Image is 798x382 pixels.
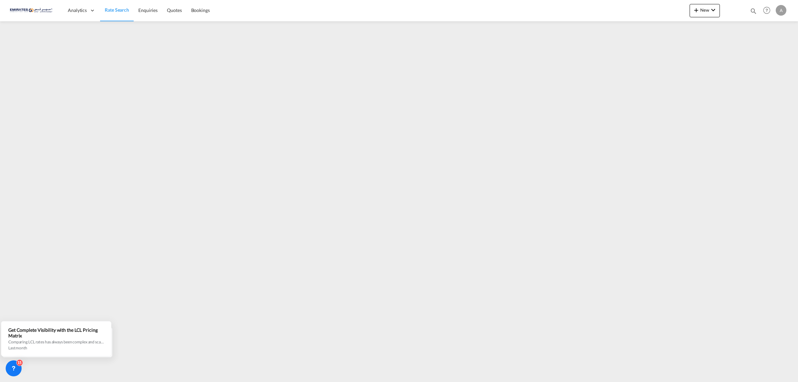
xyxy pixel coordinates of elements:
[692,6,700,14] md-icon: icon-plus 400-fg
[690,4,720,17] button: icon-plus 400-fgNewicon-chevron-down
[68,7,87,14] span: Analytics
[750,7,757,17] div: icon-magnify
[167,7,182,13] span: Quotes
[105,7,129,13] span: Rate Search
[750,7,757,15] md-icon: icon-magnify
[776,5,786,16] div: A
[761,5,776,17] div: Help
[761,5,772,16] span: Help
[692,7,717,13] span: New
[10,3,55,18] img: c67187802a5a11ec94275b5db69a26e6.png
[709,6,717,14] md-icon: icon-chevron-down
[138,7,158,13] span: Enquiries
[191,7,210,13] span: Bookings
